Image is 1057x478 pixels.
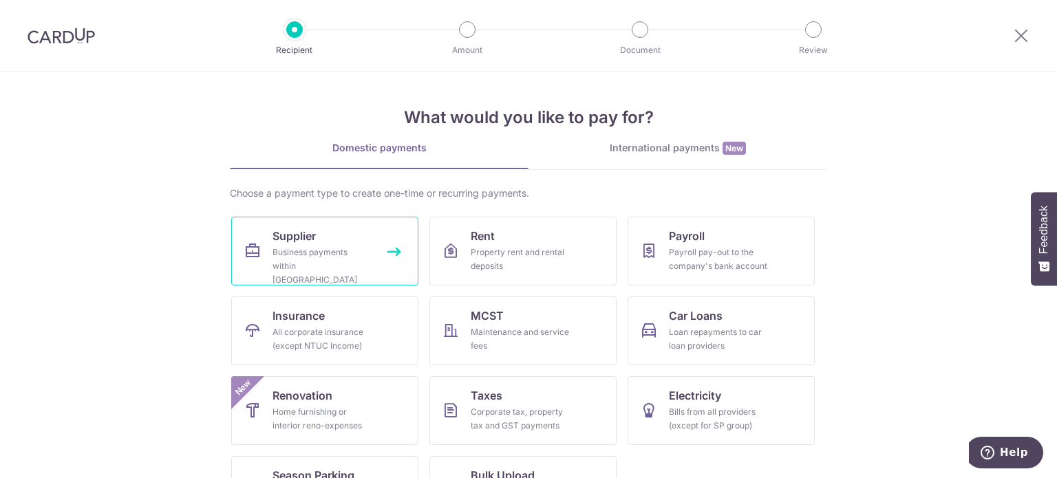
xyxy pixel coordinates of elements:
[230,141,528,155] div: Domestic payments
[471,325,570,353] div: Maintenance and service fees
[273,387,332,404] span: Renovation
[273,405,372,433] div: Home furnishing or interior reno-expenses
[429,296,617,365] a: MCSTMaintenance and service fees
[273,228,316,244] span: Supplier
[669,387,721,404] span: Electricity
[669,307,723,324] span: Car Loans
[230,186,827,200] div: Choose a payment type to create one-time or recurring payments.
[416,43,518,57] p: Amount
[669,246,768,273] div: Payroll pay-out to the company's bank account
[628,217,815,285] a: PayrollPayroll pay-out to the company's bank account
[669,325,768,353] div: Loan repayments to car loan providers
[471,246,570,273] div: Property rent and rental deposits
[273,307,325,324] span: Insurance
[273,246,372,287] div: Business payments within [GEOGRAPHIC_DATA]
[969,437,1043,471] iframe: Opens a widget where you can find more information
[28,28,95,44] img: CardUp
[471,387,502,404] span: Taxes
[244,43,345,57] p: Recipient
[471,307,504,324] span: MCST
[429,217,617,285] a: RentProperty rent and rental deposits
[1031,192,1057,285] button: Feedback - Show survey
[589,43,691,57] p: Document
[471,228,495,244] span: Rent
[231,296,418,365] a: InsuranceAll corporate insurance (except NTUC Income)
[471,405,570,433] div: Corporate tax, property tax and GST payments
[628,296,815,365] a: Car LoansLoan repayments to car loan providers
[1038,206,1050,254] span: Feedback
[231,217,418,285] a: SupplierBusiness payments within [GEOGRAPHIC_DATA]
[628,376,815,445] a: ElectricityBills from all providers (except for SP group)
[669,228,705,244] span: Payroll
[232,376,255,399] span: New
[230,105,827,130] h4: What would you like to pay for?
[762,43,864,57] p: Review
[429,376,617,445] a: TaxesCorporate tax, property tax and GST payments
[528,141,827,155] div: International payments
[231,376,418,445] a: RenovationHome furnishing or interior reno-expensesNew
[669,405,768,433] div: Bills from all providers (except for SP group)
[723,142,746,155] span: New
[273,325,372,353] div: All corporate insurance (except NTUC Income)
